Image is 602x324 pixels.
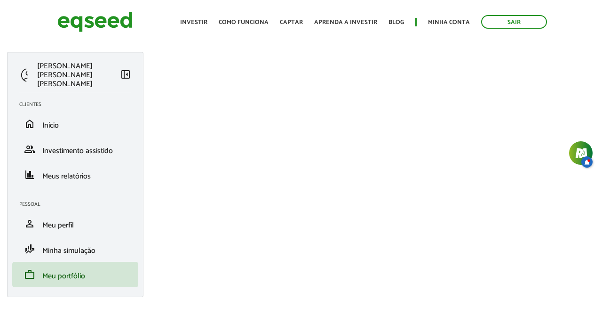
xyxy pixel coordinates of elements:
[42,270,85,283] span: Meu portfólio
[120,69,131,82] a: Colapsar menu
[42,244,95,257] span: Minha simulação
[24,118,35,130] span: home
[19,202,138,207] h2: Pessoal
[24,144,35,155] span: group
[12,262,138,287] li: Meu portfólio
[19,269,131,280] a: workMeu portfólio
[12,137,138,162] li: Investimento assistido
[12,111,138,137] li: Início
[12,236,138,262] li: Minha simulação
[42,145,113,157] span: Investimento assistido
[481,15,547,29] a: Sair
[19,243,131,255] a: finance_modeMinha simulação
[388,19,404,25] a: Blog
[57,9,133,34] img: EqSeed
[24,243,35,255] span: finance_mode
[37,62,120,89] p: [PERSON_NAME] [PERSON_NAME] [PERSON_NAME]
[428,19,470,25] a: Minha conta
[24,169,35,180] span: finance
[19,144,131,155] a: groupInvestimento assistido
[42,219,74,232] span: Meu perfil
[19,102,138,107] h2: Clientes
[24,218,35,229] span: person
[180,19,207,25] a: Investir
[280,19,303,25] a: Captar
[219,19,269,25] a: Como funciona
[314,19,377,25] a: Aprenda a investir
[24,269,35,280] span: work
[19,169,131,180] a: financeMeus relatórios
[19,218,131,229] a: personMeu perfil
[120,69,131,80] span: left_panel_close
[42,119,59,132] span: Início
[19,118,131,130] a: homeInício
[12,211,138,236] li: Meu perfil
[42,170,91,183] span: Meus relatórios
[12,162,138,187] li: Meus relatórios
